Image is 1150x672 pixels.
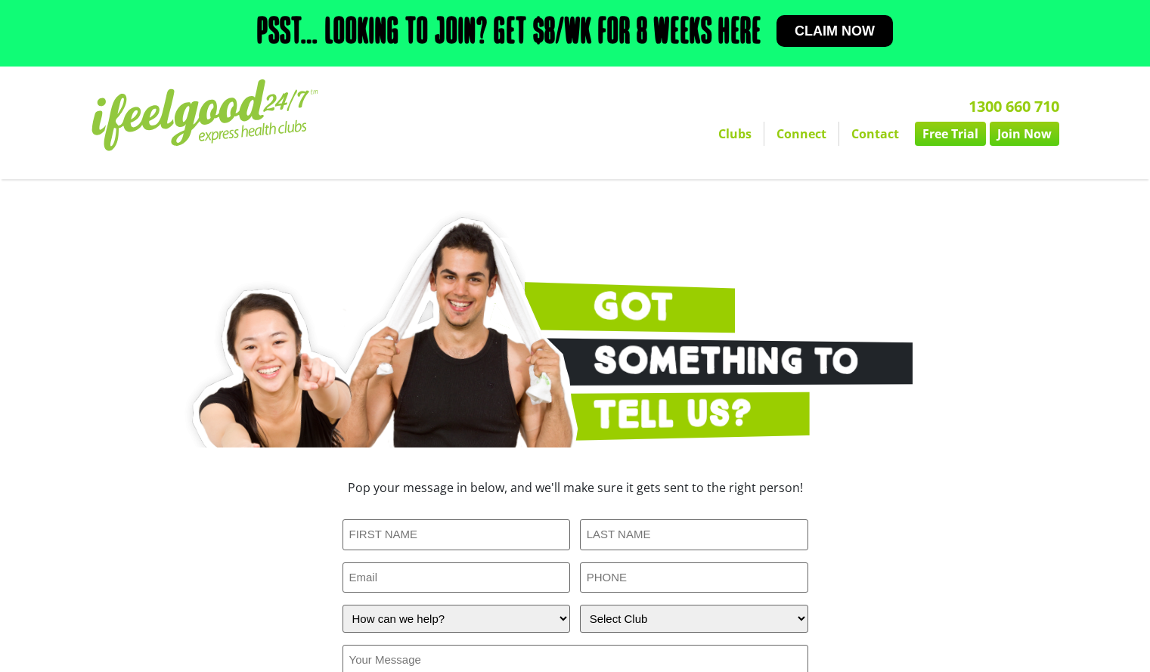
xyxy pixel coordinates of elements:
a: Connect [764,122,838,146]
nav: Menu [436,122,1059,146]
a: Free Trial [915,122,986,146]
a: Clubs [706,122,764,146]
input: LAST NAME [580,519,808,550]
h3: Pop your message in below, and we'll make sure it gets sent to the right person! [243,482,908,494]
span: Claim now [795,24,875,38]
a: Claim now [776,15,893,47]
a: Contact [839,122,911,146]
input: PHONE [580,562,808,593]
a: Join Now [990,122,1059,146]
input: FIRST NAME [343,519,571,550]
input: Email [343,562,571,593]
h2: Psst… Looking to join? Get $8/wk for 8 weeks here [257,15,761,51]
a: 1300 660 710 [969,96,1059,116]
